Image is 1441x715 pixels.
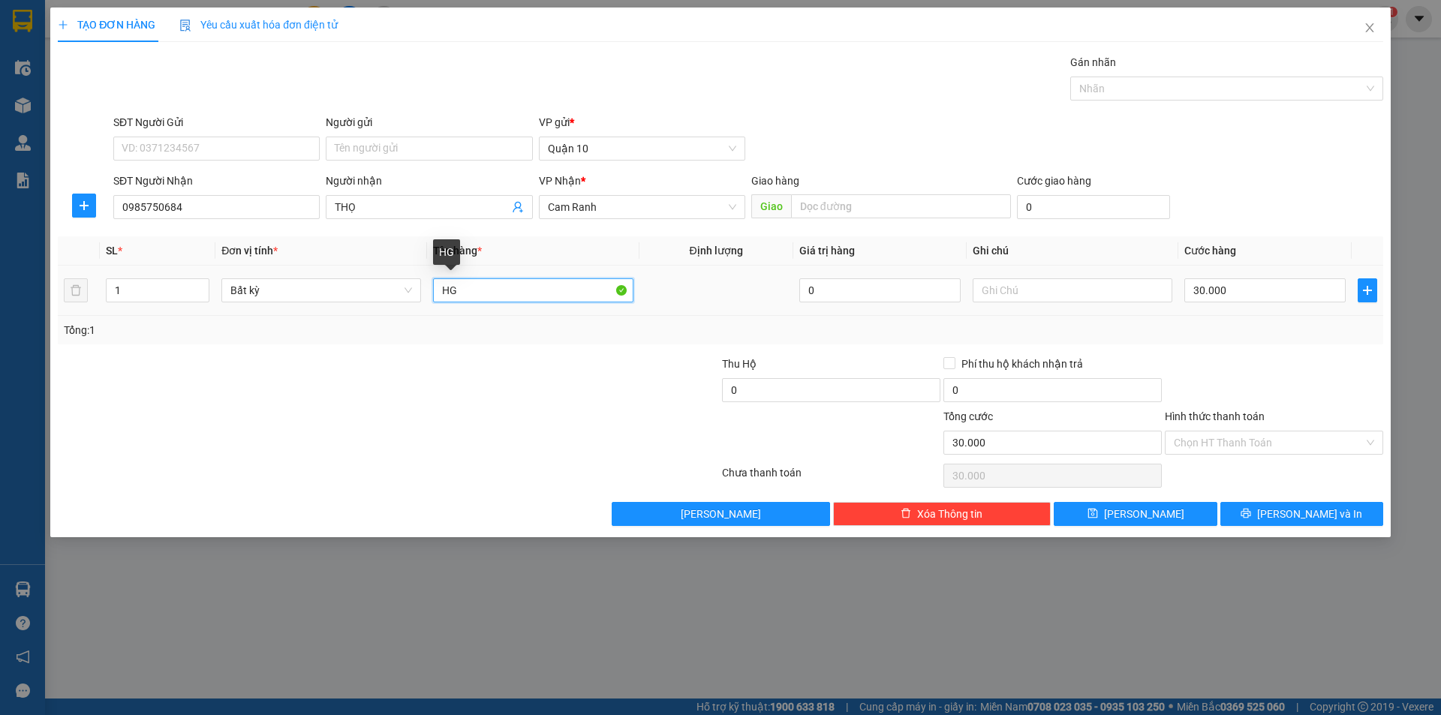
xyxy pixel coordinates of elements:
[681,506,761,522] span: [PERSON_NAME]
[64,322,556,338] div: Tổng: 1
[433,239,460,265] div: HG
[113,114,320,131] div: SĐT Người Gửi
[722,358,757,370] span: Thu Hộ
[1349,8,1391,50] button: Close
[955,356,1089,372] span: Phí thu hộ khách nhận trả
[1220,502,1383,526] button: printer[PERSON_NAME] và In
[1054,502,1217,526] button: save[PERSON_NAME]
[548,196,736,218] span: Cam Ranh
[1257,506,1362,522] span: [PERSON_NAME] và In
[179,19,338,31] span: Yêu cầu xuất hóa đơn điện tử
[720,464,942,491] div: Chưa thanh toán
[221,245,278,257] span: Đơn vị tính
[1184,245,1236,257] span: Cước hàng
[1017,195,1170,219] input: Cước giao hàng
[973,278,1172,302] input: Ghi Chú
[1364,22,1376,34] span: close
[1088,508,1098,520] span: save
[1358,278,1377,302] button: plus
[1358,284,1376,296] span: plus
[1165,410,1265,422] label: Hình thức thanh toán
[72,194,96,218] button: plus
[612,502,830,526] button: [PERSON_NAME]
[433,278,633,302] input: VD: Bàn, Ghế
[690,245,743,257] span: Định lượng
[113,173,320,189] div: SĐT Người Nhận
[179,20,191,32] img: icon
[791,194,1011,218] input: Dọc đường
[967,236,1178,266] th: Ghi chú
[73,200,95,212] span: plus
[326,173,532,189] div: Người nhận
[799,278,961,302] input: 0
[58,19,155,31] span: TẠO ĐƠN HÀNG
[539,175,581,187] span: VP Nhận
[943,410,993,422] span: Tổng cước
[548,137,736,160] span: Quận 10
[917,506,982,522] span: Xóa Thông tin
[58,20,68,30] span: plus
[1104,506,1184,522] span: [PERSON_NAME]
[799,245,855,257] span: Giá trị hàng
[230,279,412,302] span: Bất kỳ
[539,114,745,131] div: VP gửi
[1017,175,1091,187] label: Cước giao hàng
[1070,56,1116,68] label: Gán nhãn
[751,194,791,218] span: Giao
[901,508,911,520] span: delete
[106,245,118,257] span: SL
[1241,508,1251,520] span: printer
[64,278,88,302] button: delete
[751,175,799,187] span: Giao hàng
[512,201,524,213] span: user-add
[833,502,1051,526] button: deleteXóa Thông tin
[326,114,532,131] div: Người gửi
